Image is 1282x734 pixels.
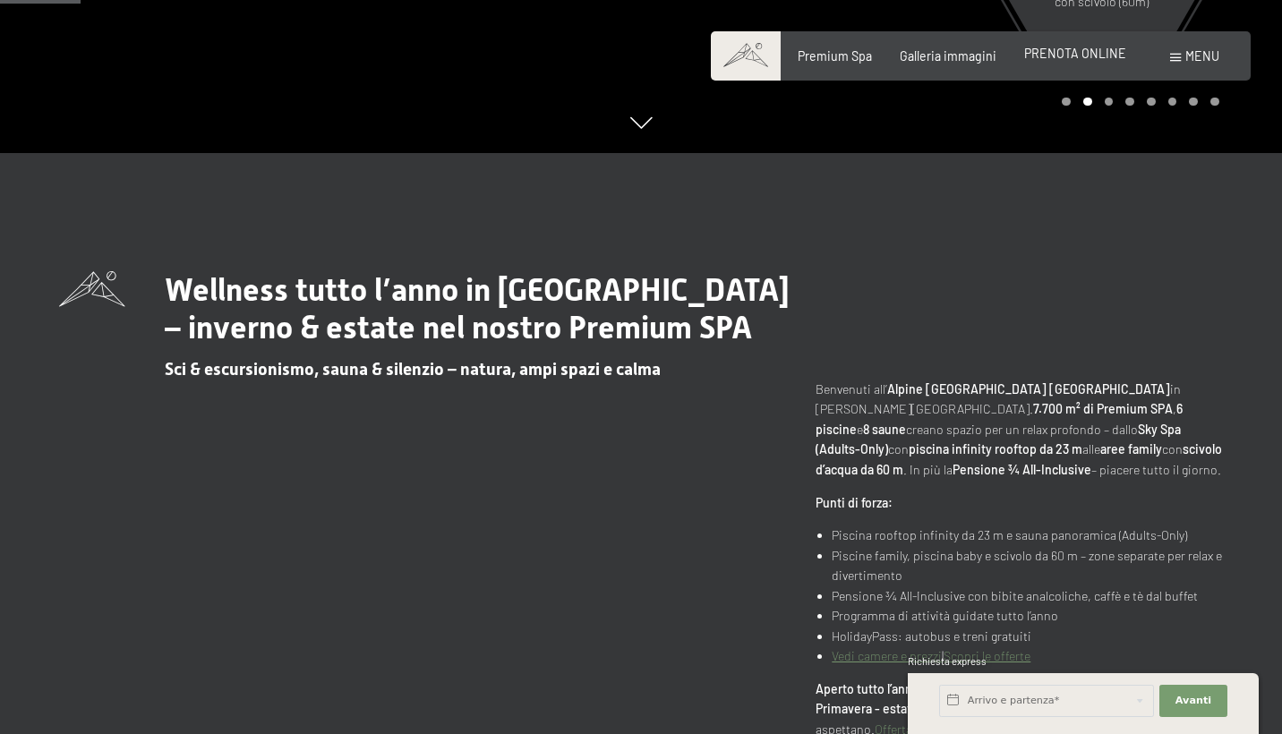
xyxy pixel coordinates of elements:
[1147,98,1156,107] div: Carousel Page 5
[832,525,1223,546] li: Piscina rooftop infinity da 23 m e sauna panoramica (Adults-Only)
[1062,98,1071,107] div: Carousel Page 1
[816,380,1223,481] p: Benvenuti all’ in [PERSON_NAME][GEOGRAPHIC_DATA]. , e creano spazio per un relax profondo – dallo...
[832,546,1223,586] li: Piscine family, piscina baby e scivolo da 60 m – zone separate per relax e divertimento
[1105,98,1114,107] div: Carousel Page 3
[816,681,1085,696] strong: Aperto tutto l’anno – ogni stagione un’emozione!
[1100,441,1162,457] strong: aree family
[1210,98,1219,107] div: Carousel Page 8
[165,271,790,346] span: Wellness tutto l’anno in [GEOGRAPHIC_DATA] – inverno & estate nel nostro Premium SPA
[832,627,1223,647] li: HolidayPass: autobus e treni gratuiti
[1033,401,1173,416] strong: 7.700 m² di Premium SPA
[909,441,1082,457] strong: piscina infinity rooftop da 23 m
[816,495,893,510] strong: Punti di forza:
[1185,48,1219,64] span: Menu
[908,655,987,667] span: Richiesta express
[887,381,1170,397] strong: Alpine [GEOGRAPHIC_DATA] [GEOGRAPHIC_DATA]
[1125,98,1134,107] div: Carousel Page 4
[1189,98,1198,107] div: Carousel Page 7
[1168,98,1177,107] div: Carousel Page 6
[832,648,942,663] a: Vedi camere e prezzi
[1056,98,1218,107] div: Carousel Pagination
[832,646,1223,667] li: |
[1175,694,1211,708] span: Avanti
[165,359,661,380] span: Sci & escursionismo, sauna & silenzio – natura, ampi spazi e calma
[1159,685,1227,717] button: Avanti
[1024,46,1126,61] a: PRENOTA ONLINE
[1083,98,1092,107] div: Carousel Page 2 (Current Slide)
[816,441,1222,477] strong: scivolo d’acqua da 60 m
[798,48,872,64] a: Premium Spa
[944,648,1030,663] a: Scopri le offerte
[953,462,1091,477] strong: Pensione ¾ All-Inclusive
[863,422,906,437] strong: 8 saune
[816,401,1183,437] strong: 6 piscine
[816,701,980,716] strong: Primavera - estate - autunno:
[900,48,996,64] a: Galleria immagini
[832,606,1223,627] li: Programma di attività guidate tutto l’anno
[832,586,1223,607] li: Pensione ¾ All-Inclusive con bibite analcoliche, caffè e tè dal buffet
